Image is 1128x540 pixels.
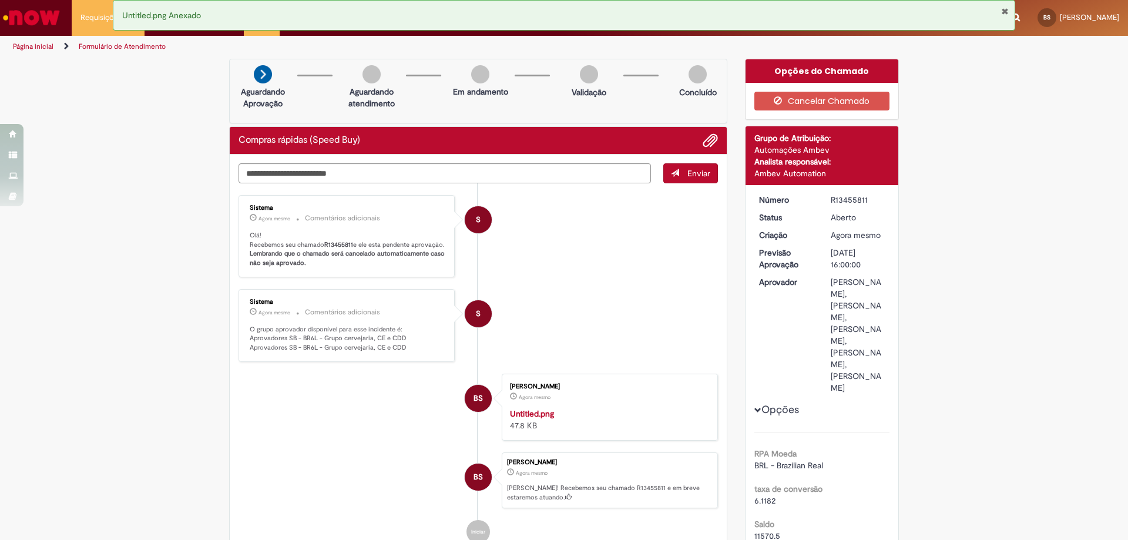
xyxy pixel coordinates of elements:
[250,298,445,306] div: Sistema
[465,385,492,412] div: Beatriz Napoleao Santana
[474,384,483,412] span: BS
[258,215,290,222] span: Agora mesmo
[831,212,885,223] div: Aberto
[465,464,492,491] div: Beatriz Napoleao Santana
[258,309,290,316] time: 28/08/2025 08:41:51
[750,229,822,241] dt: Criação
[754,484,822,494] b: taxa de conversão
[471,65,489,83] img: img-circle-grey.png
[510,408,706,431] div: 47.8 KB
[831,247,885,270] div: [DATE] 16:00:00
[754,92,890,110] button: Cancelar Chamado
[250,231,445,268] p: Olá! Recebemos seu chamado e ele esta pendente aprovação.
[239,163,651,183] textarea: Digite sua mensagem aqui...
[254,65,272,83] img: arrow-next.png
[754,460,823,471] span: BRL - Brazilian Real
[519,394,550,401] span: Agora mesmo
[239,452,718,509] li: Beatriz Napoleao Santana
[234,86,291,109] p: Aguardando Aprovação
[750,212,822,223] dt: Status
[507,459,711,466] div: [PERSON_NAME]
[754,448,797,459] b: RPA Moeda
[663,163,718,183] button: Enviar
[703,133,718,148] button: Adicionar anexos
[754,167,890,179] div: Ambev Automation
[516,469,548,477] span: Agora mesmo
[754,495,775,506] span: 6.1182
[9,36,743,58] ul: Trilhas de página
[831,230,881,240] span: Agora mesmo
[79,42,166,51] a: Formulário de Atendimento
[258,215,290,222] time: 28/08/2025 08:41:55
[465,300,492,327] div: System
[689,65,707,83] img: img-circle-grey.png
[687,168,710,179] span: Enviar
[510,383,706,390] div: [PERSON_NAME]
[831,276,885,394] div: [PERSON_NAME], [PERSON_NAME], [PERSON_NAME], [PERSON_NAME], [PERSON_NAME]
[476,300,481,328] span: S
[580,65,598,83] img: img-circle-grey.png
[754,132,890,144] div: Grupo de Atribuição:
[754,156,890,167] div: Analista responsável:
[239,135,360,146] h2: Compras rápidas (Speed Buy) Histórico de tíquete
[750,276,822,288] dt: Aprovador
[516,469,548,477] time: 28/08/2025 08:41:43
[343,86,400,109] p: Aguardando atendimento
[1043,14,1050,21] span: BS
[465,206,492,233] div: System
[258,309,290,316] span: Agora mesmo
[831,194,885,206] div: R13455811
[474,463,483,491] span: BS
[750,194,822,206] dt: Número
[831,230,881,240] time: 28/08/2025 08:41:43
[476,206,481,234] span: S
[324,240,353,249] b: R13455811
[831,229,885,241] div: 28/08/2025 08:41:43
[507,484,711,502] p: [PERSON_NAME]! Recebemos seu chamado R13455811 e em breve estaremos atuando.
[746,59,899,83] div: Opções do Chamado
[250,204,445,212] div: Sistema
[510,408,554,419] a: Untitled.png
[453,86,508,98] p: Em andamento
[250,325,445,353] p: O grupo aprovador disponível para esse incidente é: Aprovadores SB - BR6L - Grupo cervejaria, CE ...
[519,394,550,401] time: 28/08/2025 08:41:37
[572,86,606,98] p: Validação
[1001,6,1009,16] button: Fechar Notificação
[750,247,822,270] dt: Previsão Aprovação
[305,307,380,317] small: Comentários adicionais
[250,249,446,267] b: Lembrando que o chamado será cancelado automaticamente caso não seja aprovado.
[1060,12,1119,22] span: [PERSON_NAME]
[80,12,122,24] span: Requisições
[679,86,717,98] p: Concluído
[1,6,62,29] img: ServiceNow
[754,144,890,156] div: Automações Ambev
[362,65,381,83] img: img-circle-grey.png
[122,10,201,21] span: Untitled.png Anexado
[754,519,774,529] b: Saldo
[13,42,53,51] a: Página inicial
[305,213,380,223] small: Comentários adicionais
